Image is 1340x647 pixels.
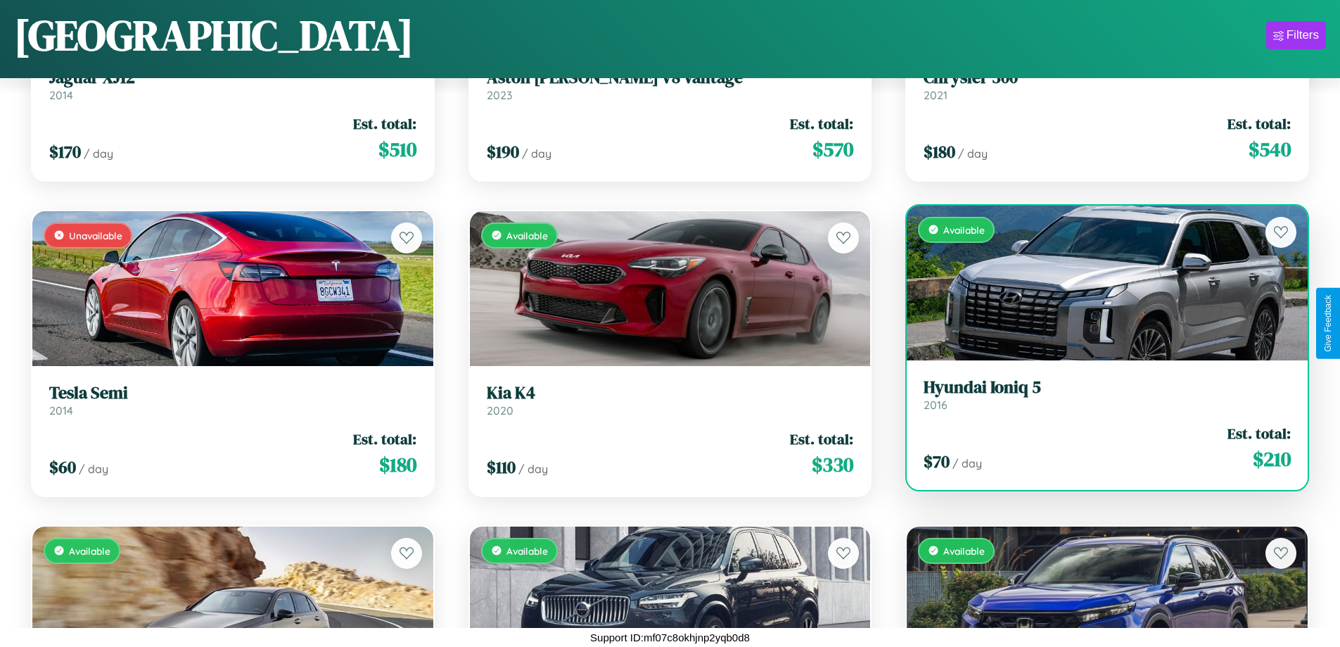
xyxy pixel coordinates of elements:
span: $ 70 [924,450,950,473]
span: Available [506,230,548,241]
span: / day [952,456,982,470]
span: $ 110 [487,456,516,479]
span: / day [522,146,551,161]
span: 2020 [487,403,513,417]
h1: [GEOGRAPHIC_DATA] [14,6,414,64]
span: $ 510 [378,135,416,163]
a: Kia K42020 [487,383,854,417]
span: Available [506,545,548,557]
span: $ 180 [379,451,416,479]
span: $ 330 [812,451,853,479]
p: Support ID: mf07c8okhjnp2yqb0d8 [590,628,750,647]
span: 2021 [924,88,947,102]
div: Filters [1287,28,1319,42]
div: Give Feedback [1323,295,1333,352]
span: Est. total: [353,113,416,134]
span: / day [79,462,108,476]
button: Filters [1266,21,1326,49]
span: 2023 [487,88,512,102]
span: Available [69,545,110,557]
span: $ 210 [1253,445,1291,473]
a: Tesla Semi2014 [49,383,416,417]
span: 2016 [924,398,947,412]
span: $ 60 [49,456,76,479]
span: Available [943,545,985,557]
span: Est. total: [1227,423,1291,444]
span: / day [518,462,548,476]
span: Est. total: [790,429,853,449]
h3: Kia K4 [487,383,854,403]
span: $ 570 [812,135,853,163]
span: / day [958,146,988,161]
h3: Hyundai Ioniq 5 [924,377,1291,398]
span: $ 170 [49,140,81,163]
span: $ 180 [924,140,955,163]
span: Est. total: [353,429,416,449]
span: $ 190 [487,140,519,163]
span: Est. total: [1227,113,1291,134]
span: 2014 [49,403,73,417]
span: / day [84,146,113,161]
span: Unavailable [69,230,122,241]
span: $ 540 [1249,135,1291,163]
a: Aston [PERSON_NAME] V8 Vantage2023 [487,68,854,102]
a: Jaguar XJ122014 [49,68,416,102]
h3: Jaguar XJ12 [49,68,416,88]
h3: Tesla Semi [49,383,416,403]
h3: Aston [PERSON_NAME] V8 Vantage [487,68,854,88]
h3: Chrysler 300 [924,68,1291,88]
span: Available [943,224,985,236]
a: Hyundai Ioniq 52016 [924,377,1291,412]
span: 2014 [49,88,73,102]
a: Chrysler 3002021 [924,68,1291,102]
span: Est. total: [790,113,853,134]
